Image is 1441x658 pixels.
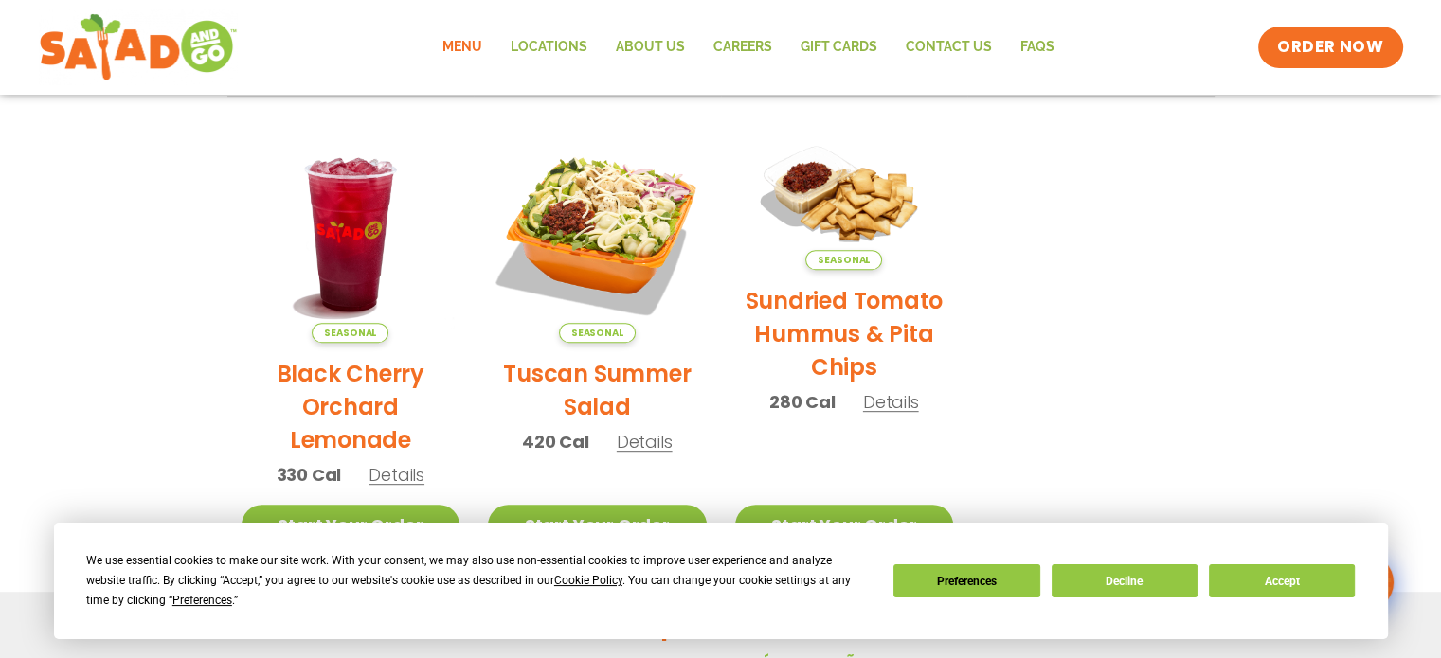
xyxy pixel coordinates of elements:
[488,505,707,545] a: Start Your Order
[892,26,1006,69] a: Contact Us
[522,429,589,454] span: 420 Cal
[277,462,342,488] span: 330 Cal
[735,125,954,271] img: Product photo for Sundried Tomato Hummus & Pita Chips
[54,523,1388,639] div: Cookie Consent Prompt
[559,323,636,343] span: Seasonal
[893,564,1039,597] button: Preferences
[602,26,699,69] a: About Us
[172,594,232,607] span: Preferences
[1052,564,1198,597] button: Decline
[312,323,388,343] span: Seasonal
[428,26,1069,69] nav: Menu
[488,125,707,344] img: Product photo for Tuscan Summer Salad
[496,26,602,69] a: Locations
[39,9,239,85] img: new-SAG-logo-768×292
[699,26,786,69] a: Careers
[769,389,836,415] span: 280 Cal
[786,26,892,69] a: GIFT CARDS
[1006,26,1069,69] a: FAQs
[805,250,882,270] span: Seasonal
[1258,27,1402,68] a: ORDER NOW
[428,26,496,69] a: Menu
[617,430,673,453] span: Details
[735,505,954,545] a: Start Your Order
[554,574,622,587] span: Cookie Policy
[1277,36,1383,59] span: ORDER NOW
[369,463,424,487] span: Details
[863,390,919,414] span: Details
[735,284,954,383] h2: Sundried Tomato Hummus & Pita Chips
[488,357,707,423] h2: Tuscan Summer Salad
[1209,564,1355,597] button: Accept
[242,505,460,545] a: Start Your Order
[86,551,871,611] div: We use essential cookies to make our site work. With your consent, we may also use non-essential ...
[242,125,460,344] img: Product photo for Black Cherry Orchard Lemonade
[242,357,460,456] h2: Black Cherry Orchard Lemonade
